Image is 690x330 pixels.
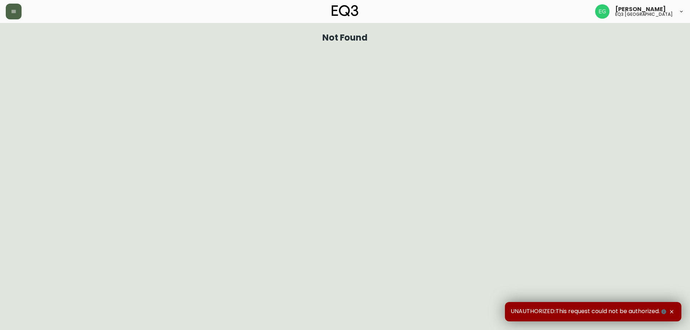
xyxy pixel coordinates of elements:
img: logo [332,5,358,17]
h5: eq3 [GEOGRAPHIC_DATA] [615,12,673,17]
span: UNAUTHORIZED:This request could not be authorized. [511,308,668,316]
span: [PERSON_NAME] [615,6,666,12]
h1: Not Found [322,34,368,41]
img: db11c1629862fe82d63d0774b1b54d2b [595,4,609,19]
